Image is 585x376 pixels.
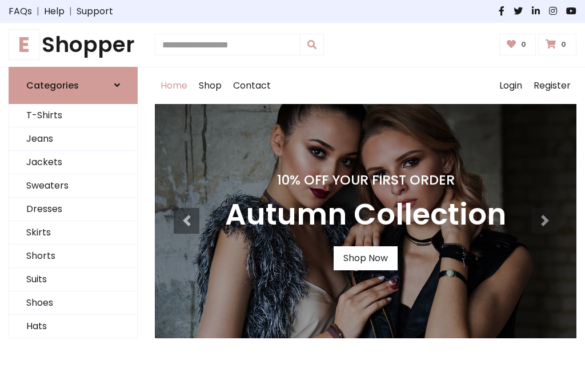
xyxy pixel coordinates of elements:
a: Contact [227,67,277,104]
a: Login [494,67,528,104]
a: Categories [9,67,138,104]
a: Dresses [9,198,137,221]
a: T-Shirts [9,104,137,127]
a: Support [77,5,113,18]
a: Hats [9,315,137,338]
span: 0 [518,39,529,50]
a: Shop [193,67,227,104]
a: Home [155,67,193,104]
span: | [65,5,77,18]
h4: 10% Off Your First Order [225,172,506,188]
a: 0 [499,34,536,55]
a: Jackets [9,151,137,174]
span: 0 [558,39,569,50]
a: Help [44,5,65,18]
a: Shop Now [334,246,398,270]
h1: Shopper [9,32,138,58]
h3: Autumn Collection [225,197,506,233]
span: | [32,5,44,18]
a: Skirts [9,221,137,245]
a: Shoes [9,291,137,315]
a: Shorts [9,245,137,268]
a: 0 [538,34,576,55]
a: Jeans [9,127,137,151]
a: Sweaters [9,174,137,198]
h6: Categories [26,80,79,91]
a: Register [528,67,576,104]
a: Suits [9,268,137,291]
span: E [9,29,39,60]
a: FAQs [9,5,32,18]
a: EShopper [9,32,138,58]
